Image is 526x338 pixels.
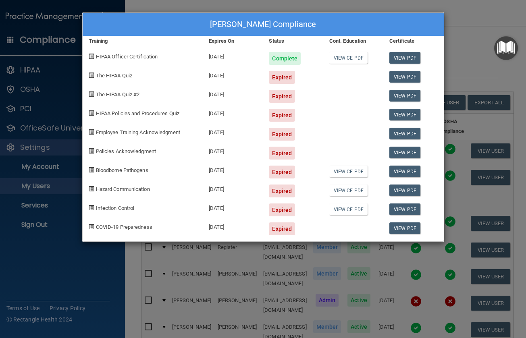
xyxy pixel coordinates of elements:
[203,141,263,160] div: [DATE]
[203,103,263,122] div: [DATE]
[269,52,301,65] div: Complete
[269,203,295,216] div: Expired
[389,185,420,196] a: View PDF
[96,205,135,211] span: Infection Control
[83,36,203,46] div: Training
[96,54,158,60] span: HIPAA Officer Certification
[269,71,295,84] div: Expired
[269,147,295,160] div: Expired
[96,167,148,173] span: Bloodborne Pathogens
[383,36,443,46] div: Certificate
[203,84,263,103] div: [DATE]
[269,222,295,235] div: Expired
[269,109,295,122] div: Expired
[203,178,263,197] div: [DATE]
[83,13,444,36] div: [PERSON_NAME] Compliance
[389,128,420,139] a: View PDF
[389,52,420,64] a: View PDF
[203,216,263,235] div: [DATE]
[329,185,368,196] a: View CE PDF
[203,197,263,216] div: [DATE]
[269,185,295,197] div: Expired
[329,52,368,64] a: View CE PDF
[96,110,179,116] span: HIPAA Policies and Procedures Quiz
[389,166,420,177] a: View PDF
[389,90,420,102] a: View PDF
[269,128,295,141] div: Expired
[389,203,420,215] a: View PDF
[389,222,420,234] a: View PDF
[269,90,295,103] div: Expired
[96,186,150,192] span: Hazard Communication
[203,122,263,141] div: [DATE]
[203,65,263,84] div: [DATE]
[96,91,140,97] span: The HIPAA Quiz #2
[389,71,420,83] a: View PDF
[389,147,420,158] a: View PDF
[96,73,132,79] span: The HIPAA Quiz
[203,36,263,46] div: Expires On
[203,160,263,178] div: [DATE]
[494,36,518,60] button: Open Resource Center
[389,109,420,120] a: View PDF
[203,46,263,65] div: [DATE]
[263,36,323,46] div: Status
[96,129,180,135] span: Employee Training Acknowledgment
[96,148,156,154] span: Policies Acknowledgment
[329,166,368,177] a: View CE PDF
[96,224,152,230] span: COVID-19 Preparedness
[329,203,368,215] a: View CE PDF
[269,166,295,178] div: Expired
[323,36,383,46] div: Cont. Education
